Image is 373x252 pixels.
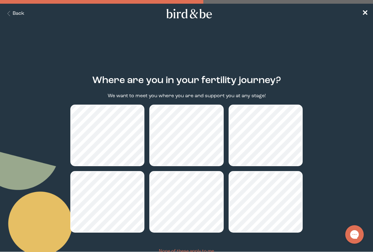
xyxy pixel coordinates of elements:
a: ✕ [362,8,368,19]
h2: Where are you in your fertility journey? [92,74,281,88]
button: Back Button [5,10,24,17]
span: ✕ [362,10,368,17]
p: We want to meet you where you are and support you at any stage! [108,93,266,100]
iframe: Gorgias live chat messenger [342,223,367,246]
